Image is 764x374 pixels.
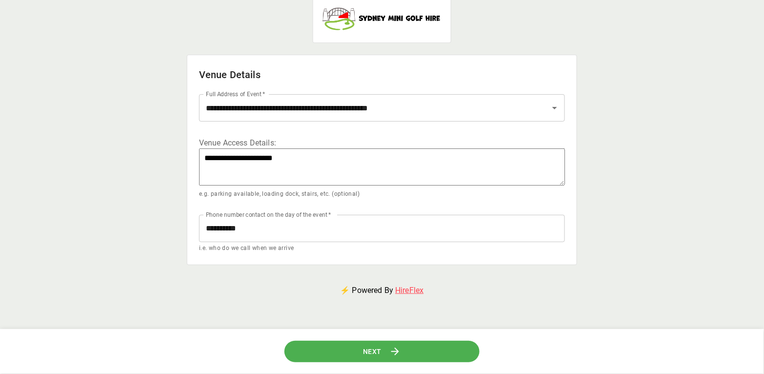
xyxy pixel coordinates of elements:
[199,244,565,253] p: i.e. who do we call when we arrive
[548,101,562,115] button: Open
[206,210,331,219] label: Phone number contact on the day of the event
[199,189,565,199] p: e.g. parking available, loading dock, stairs, etc. (optional)
[328,273,435,308] p: ⚡ Powered By
[321,3,443,33] img: undefined logo
[395,286,423,295] a: HireFlex
[284,340,480,362] button: Next
[199,137,565,148] label: Venue Access Details :
[363,345,382,357] span: Next
[199,67,565,83] h2: Venue Details
[206,90,265,98] label: Full Address of Event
